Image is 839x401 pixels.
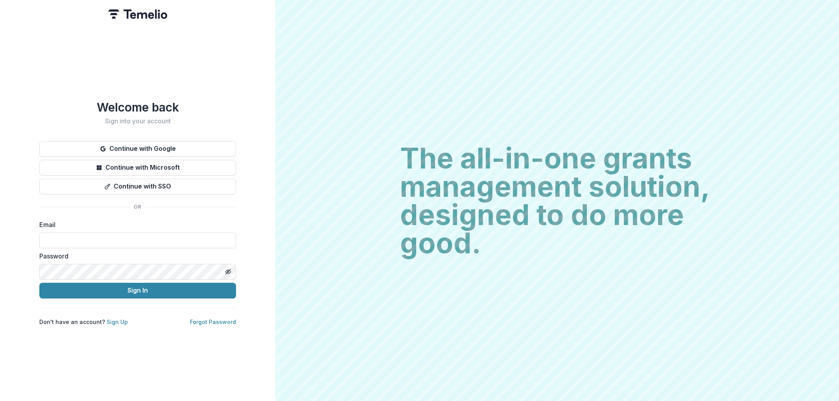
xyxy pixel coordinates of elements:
a: Sign Up [107,319,128,325]
label: Email [39,220,231,229]
h2: Sign into your account [39,117,236,125]
button: Continue with Microsoft [39,160,236,176]
h1: Welcome back [39,100,236,114]
button: Sign In [39,283,236,298]
button: Continue with SSO [39,179,236,194]
img: Temelio [108,9,167,19]
p: Don't have an account? [39,318,128,326]
button: Continue with Google [39,141,236,157]
a: Forgot Password [190,319,236,325]
button: Toggle password visibility [222,266,234,278]
label: Password [39,251,231,261]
